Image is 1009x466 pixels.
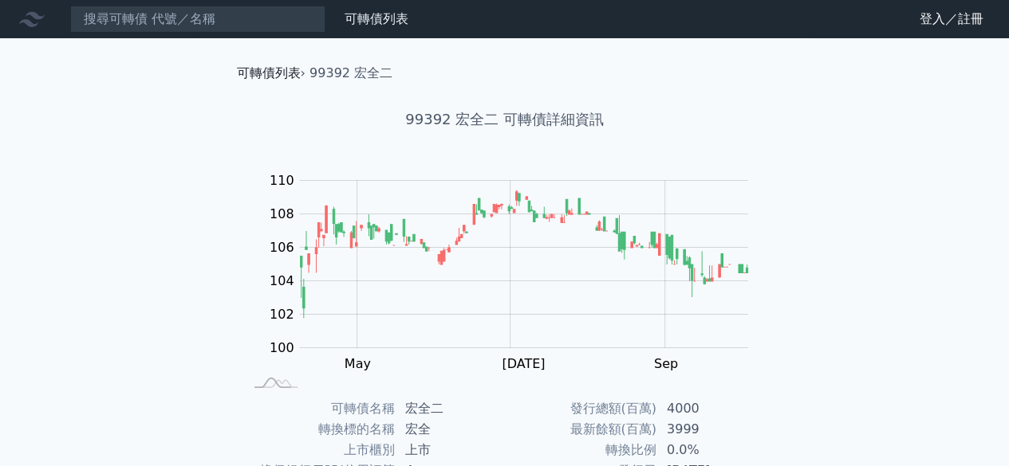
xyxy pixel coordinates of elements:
a: 可轉債列表 [237,65,301,80]
input: 搜尋可轉債 代號／名稱 [70,6,325,33]
a: 可轉債列表 [345,11,408,26]
h1: 99392 宏全二 可轉債詳細資訊 [224,108,786,131]
tspan: Sep [654,356,678,371]
td: 宏全 [396,419,505,440]
li: 99392 宏全二 [309,64,392,83]
tspan: May [345,356,371,371]
tspan: 100 [270,340,294,355]
g: Chart [261,173,771,371]
td: 0.0% [657,440,767,460]
tspan: 102 [270,307,294,322]
tspan: 104 [270,273,294,288]
td: 最新餘額(百萬) [505,419,657,440]
tspan: 108 [270,206,294,221]
td: 轉換比例 [505,440,657,460]
tspan: [DATE] [502,356,545,371]
div: 聊天小工具 [929,390,1009,466]
iframe: Chat Widget [929,390,1009,466]
td: 3999 [657,419,767,440]
li: › [237,64,305,83]
td: 4000 [657,398,767,419]
td: 轉換標的名稱 [243,419,396,440]
td: 可轉債名稱 [243,398,396,419]
td: 上市櫃別 [243,440,396,460]
tspan: 106 [270,240,294,255]
td: 宏全二 [396,398,505,419]
tspan: 110 [270,173,294,188]
td: 上市 [396,440,505,460]
td: 發行總額(百萬) [505,398,657,419]
a: 登入／註冊 [907,6,996,32]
